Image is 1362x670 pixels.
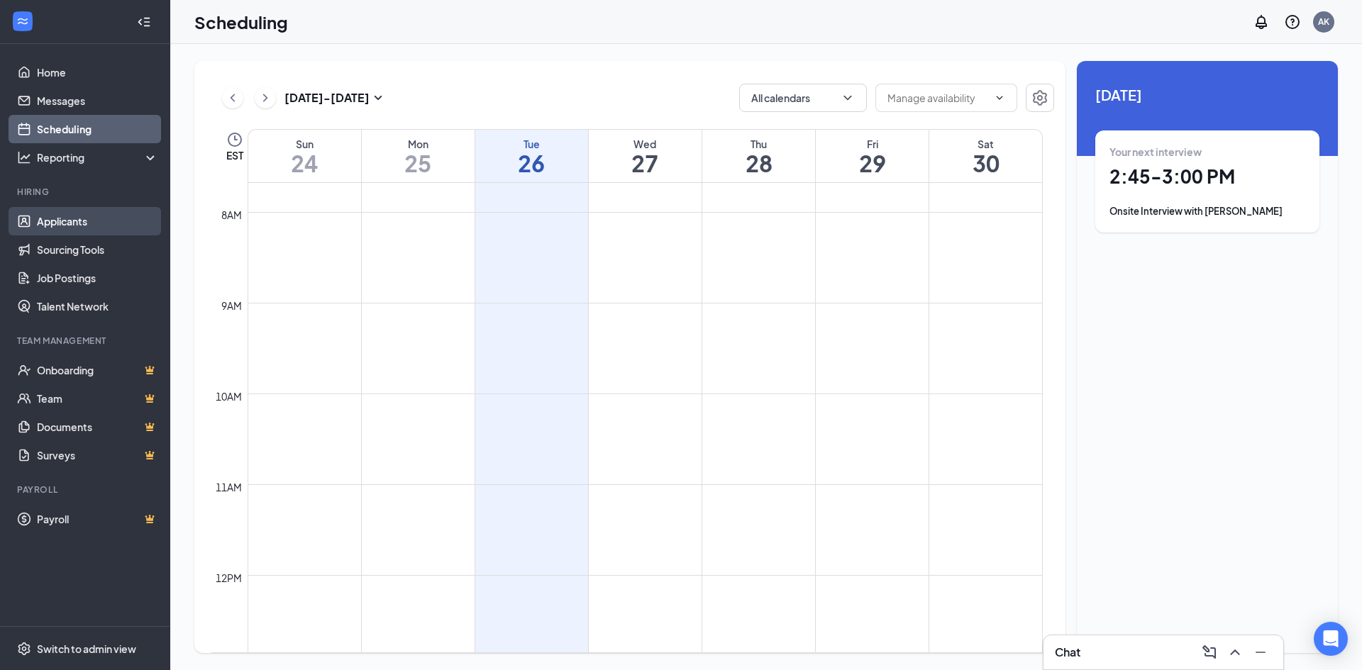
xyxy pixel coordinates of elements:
[475,137,588,151] div: Tue
[1109,204,1305,218] div: Onsite Interview with [PERSON_NAME]
[222,87,243,108] button: ChevronLeft
[1227,644,1244,661] svg: ChevronUp
[929,151,1042,175] h1: 30
[475,151,588,175] h1: 26
[37,384,158,413] a: TeamCrown
[739,84,867,112] button: All calendarsChevronDown
[1031,89,1048,106] svg: Settings
[816,137,929,151] div: Fri
[194,10,288,34] h1: Scheduling
[37,441,158,469] a: SurveysCrown
[475,130,588,182] a: August 26, 2025
[37,413,158,441] a: DocumentsCrown
[37,115,158,143] a: Scheduling
[213,479,245,495] div: 11am
[37,356,158,384] a: OnboardingCrown
[248,130,361,182] a: August 24, 2025
[702,130,815,182] a: August 28, 2025
[929,130,1042,182] a: August 30, 2025
[1026,84,1054,112] button: Settings
[37,86,158,115] a: Messages
[589,151,702,175] h1: 27
[1201,644,1218,661] svg: ComposeMessage
[37,150,159,164] div: Reporting
[1314,622,1348,656] div: Open Intercom Messenger
[213,389,245,404] div: 10am
[370,89,387,106] svg: SmallChevronDown
[589,137,702,151] div: Wed
[816,130,929,182] a: August 29, 2025
[1284,13,1301,30] svg: QuestionInfo
[17,335,155,347] div: Team Management
[1198,641,1221,664] button: ComposeMessage
[702,151,815,175] h1: 28
[362,151,475,175] h1: 25
[1224,641,1246,664] button: ChevronUp
[17,484,155,496] div: Payroll
[37,642,136,656] div: Switch to admin view
[226,148,243,162] span: EST
[248,137,361,151] div: Sun
[226,131,243,148] svg: Clock
[1109,164,1305,189] h1: 2:45 - 3:00 PM
[218,298,245,313] div: 9am
[213,570,245,586] div: 12pm
[17,150,31,164] svg: Analysis
[1055,644,1080,660] h3: Chat
[362,130,475,182] a: August 25, 2025
[841,91,855,105] svg: ChevronDown
[589,130,702,182] a: August 27, 2025
[17,642,31,656] svg: Settings
[258,89,272,106] svg: ChevronRight
[37,207,158,235] a: Applicants
[137,15,151,29] svg: Collapse
[255,87,276,108] button: ChevronRight
[37,235,158,264] a: Sourcing Tools
[1095,84,1319,106] span: [DATE]
[17,186,155,198] div: Hiring
[1109,145,1305,159] div: Your next interview
[284,90,370,106] h3: [DATE] - [DATE]
[218,207,245,223] div: 8am
[994,92,1005,104] svg: ChevronDown
[248,151,361,175] h1: 24
[887,90,988,106] input: Manage availability
[1318,16,1329,28] div: AK
[37,58,158,86] a: Home
[929,137,1042,151] div: Sat
[37,264,158,292] a: Job Postings
[362,137,475,151] div: Mon
[37,505,158,533] a: PayrollCrown
[37,292,158,320] a: Talent Network
[1253,13,1270,30] svg: Notifications
[816,151,929,175] h1: 29
[1249,641,1272,664] button: Minimize
[1252,644,1269,661] svg: Minimize
[16,14,30,28] svg: WorkstreamLogo
[226,89,240,106] svg: ChevronLeft
[702,137,815,151] div: Thu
